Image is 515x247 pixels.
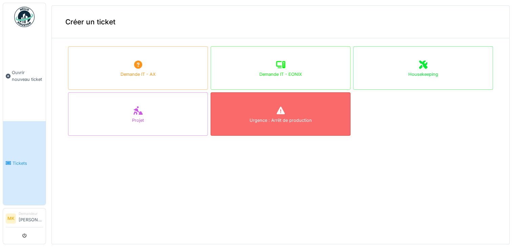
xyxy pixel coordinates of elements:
[19,211,43,216] div: Demandeur
[3,31,46,121] a: Ouvrir nouveau ticket
[52,6,509,38] div: Créer un ticket
[132,117,144,123] div: Projet
[408,71,438,77] div: Housekeeping
[13,160,43,166] span: Tickets
[12,69,43,82] span: Ouvrir nouveau ticket
[259,71,302,77] div: Demande IT - EONIX
[121,71,156,77] div: Demande IT - AX
[250,117,312,123] div: Urgence : Arrêt de production
[14,7,35,27] img: Badge_color-CXgf-gQk.svg
[6,214,16,224] li: MK
[3,121,46,205] a: Tickets
[19,211,43,226] li: [PERSON_NAME]
[6,211,43,227] a: MK Demandeur[PERSON_NAME]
